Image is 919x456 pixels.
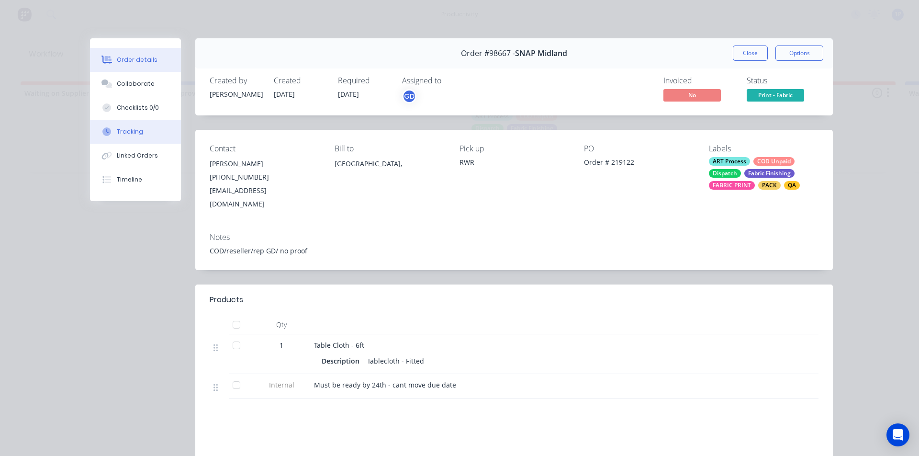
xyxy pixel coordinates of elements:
button: GD [402,89,416,103]
div: Created by [210,76,262,85]
button: Order details [90,48,181,72]
div: Order details [117,56,157,64]
div: FABRIC PRINT [709,181,755,190]
button: Checklists 0/0 [90,96,181,120]
div: PACK [758,181,781,190]
div: Products [210,294,243,306]
div: Created [274,76,326,85]
div: Tablecloth - Fitted [363,354,428,368]
div: Open Intercom Messenger [886,423,909,446]
div: COD Unpaid [753,157,795,166]
span: No [663,89,721,101]
button: Options [775,46,823,61]
div: [EMAIL_ADDRESS][DOMAIN_NAME] [210,184,319,211]
div: Description [322,354,363,368]
div: RWR [459,157,569,167]
button: Timeline [90,168,181,192]
div: Checklists 0/0 [117,103,159,112]
div: [GEOGRAPHIC_DATA], [335,157,444,188]
div: QA [784,181,800,190]
div: Contact [210,144,319,153]
div: Notes [210,233,818,242]
span: [DATE] [274,90,295,99]
button: Collaborate [90,72,181,96]
div: Timeline [117,175,142,184]
div: [GEOGRAPHIC_DATA], [335,157,444,171]
div: PO [584,144,694,153]
div: Invoiced [663,76,735,85]
div: Pick up [459,144,569,153]
div: [PERSON_NAME][PHONE_NUMBER][EMAIL_ADDRESS][DOMAIN_NAME] [210,157,319,211]
span: 1 [280,340,283,350]
div: Assigned to [402,76,498,85]
div: Status [747,76,818,85]
span: Print - Fabric [747,89,804,101]
div: Qty [253,315,310,334]
div: Bill to [335,144,444,153]
button: Linked Orders [90,144,181,168]
div: COD/reseller/rep GD/ no proof [210,246,818,256]
div: [PERSON_NAME] [210,89,262,99]
div: Order # 219122 [584,157,694,171]
div: Linked Orders [117,151,158,160]
span: Table Cloth - 6ft [314,341,364,350]
div: Fabric Finishing [744,169,795,178]
div: [PHONE_NUMBER] [210,171,319,184]
div: [PERSON_NAME] [210,157,319,171]
button: Print - Fabric [747,89,804,103]
span: [DATE] [338,90,359,99]
button: Close [733,46,768,61]
div: Dispatch [709,169,741,178]
div: ART Process [709,157,750,166]
span: Internal [257,380,306,390]
div: Labels [709,144,818,153]
span: Must be ready by 24th - cant move due date [314,380,456,389]
div: Collaborate [117,80,155,88]
span: Order #98667 - [461,49,515,58]
div: Required [338,76,391,85]
button: Tracking [90,120,181,144]
span: SNAP Midland [515,49,567,58]
div: Tracking [117,127,143,136]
